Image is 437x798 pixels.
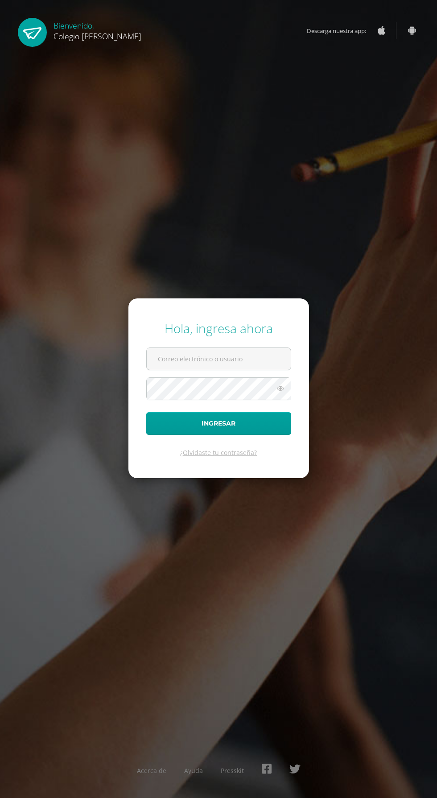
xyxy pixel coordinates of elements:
a: Acerca de [137,766,166,775]
a: Ayuda [184,766,203,775]
div: Hola, ingresa ahora [146,320,291,337]
a: ¿Olvidaste tu contraseña? [180,448,257,457]
div: Bienvenido, [54,18,141,41]
button: Ingresar [146,412,291,435]
span: Descarga nuestra app: [307,22,375,39]
input: Correo electrónico o usuario [147,348,291,370]
a: Presskit [221,766,244,775]
span: Colegio [PERSON_NAME] [54,31,141,41]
